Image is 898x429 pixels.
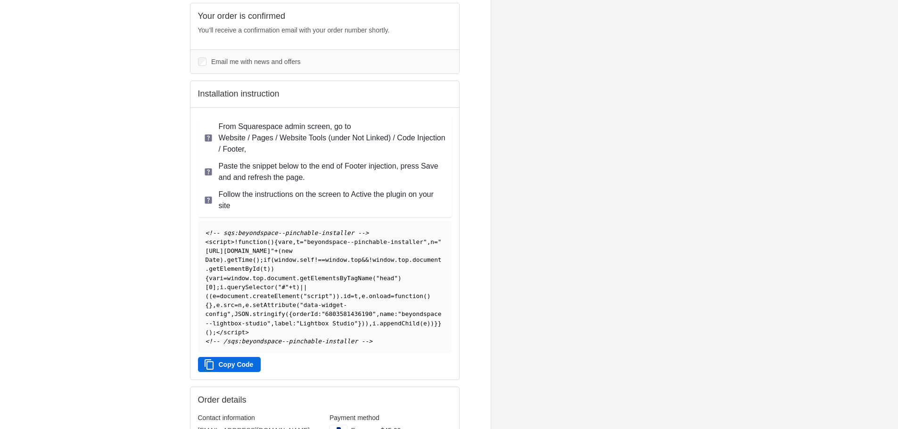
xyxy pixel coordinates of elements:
[278,247,282,254] span: (
[211,58,301,65] span: Email me with news and offers
[281,247,292,254] span: new
[209,275,220,282] span: var
[379,320,420,327] span: appendChild
[304,238,427,245] span: "beyondspace--pinchable-installer"
[209,265,260,272] span: getElementById
[220,256,223,263] span: )
[249,275,253,282] span: .
[296,283,300,291] span: )
[206,329,209,336] span: (
[216,283,220,291] span: ;
[296,256,300,263] span: .
[267,265,271,272] span: )
[274,283,278,291] span: (
[300,283,307,291] span: ||
[206,238,209,245] span: <
[369,320,372,327] span: ,
[325,256,347,263] span: window
[300,256,314,263] span: self
[220,283,223,291] span: i
[198,413,320,422] h3: Contact information
[289,283,293,291] span: +
[379,310,394,317] span: name
[264,275,267,282] span: .
[423,292,427,299] span: (
[292,320,296,327] span: :
[300,275,372,282] span: getElementsByTagName
[354,292,358,299] span: t
[213,292,216,299] span: e
[362,292,365,299] span: e
[372,320,376,327] span: i
[296,301,300,308] span: (
[394,292,423,299] span: function
[372,275,376,282] span: (
[223,301,234,308] span: src
[223,329,245,336] span: script
[253,310,285,317] span: stringify
[278,238,289,245] span: var
[231,310,234,317] span: ,
[234,301,238,308] span: =
[274,256,296,263] span: window
[206,275,209,282] span: {
[376,275,398,282] span: "head"
[434,320,438,327] span: }
[267,275,297,282] span: document
[253,292,300,299] span: createElement
[213,301,216,308] span: ,
[409,256,412,263] span: .
[260,256,264,263] span: ;
[372,256,394,263] span: window
[362,320,365,327] span: )
[231,238,234,245] span: >
[369,292,390,299] span: onload
[289,238,293,245] span: e
[198,357,261,372] button: Copy Code
[198,11,452,22] h2: Your order is confirmed
[434,238,438,245] span: =
[271,265,274,272] span: )
[264,265,267,272] span: t
[394,310,398,317] span: :
[343,292,350,299] span: id
[347,256,351,263] span: .
[296,238,300,245] span: t
[391,292,395,299] span: =
[209,301,213,308] span: }
[351,256,362,263] span: top
[376,320,380,327] span: .
[296,275,300,282] span: .
[209,329,213,336] span: )
[206,283,209,291] span: [
[304,292,333,299] span: "script"
[412,256,442,263] span: document
[206,292,209,299] span: (
[362,256,369,263] span: &&
[209,283,213,291] span: 0
[427,292,431,299] span: )
[242,301,246,308] span: ,
[423,320,427,327] span: e
[278,283,289,291] span: "#"
[206,301,209,308] span: {
[321,310,376,317] span: "6803581436190"
[398,275,402,282] span: )
[223,283,227,291] span: .
[336,292,340,299] span: )
[245,301,249,308] span: e
[351,292,354,299] span: =
[206,256,220,263] span: Date
[293,283,297,291] span: t
[220,275,223,282] span: i
[253,301,296,308] span: setAttribute
[318,310,321,317] span: :
[220,301,223,308] span: .
[234,310,249,317] span: JSON
[227,283,274,291] span: querySelector
[253,256,256,263] span: (
[249,310,253,317] span: .
[271,238,274,245] span: )
[296,320,358,327] span: "Lightbox Studio"
[332,292,336,299] span: )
